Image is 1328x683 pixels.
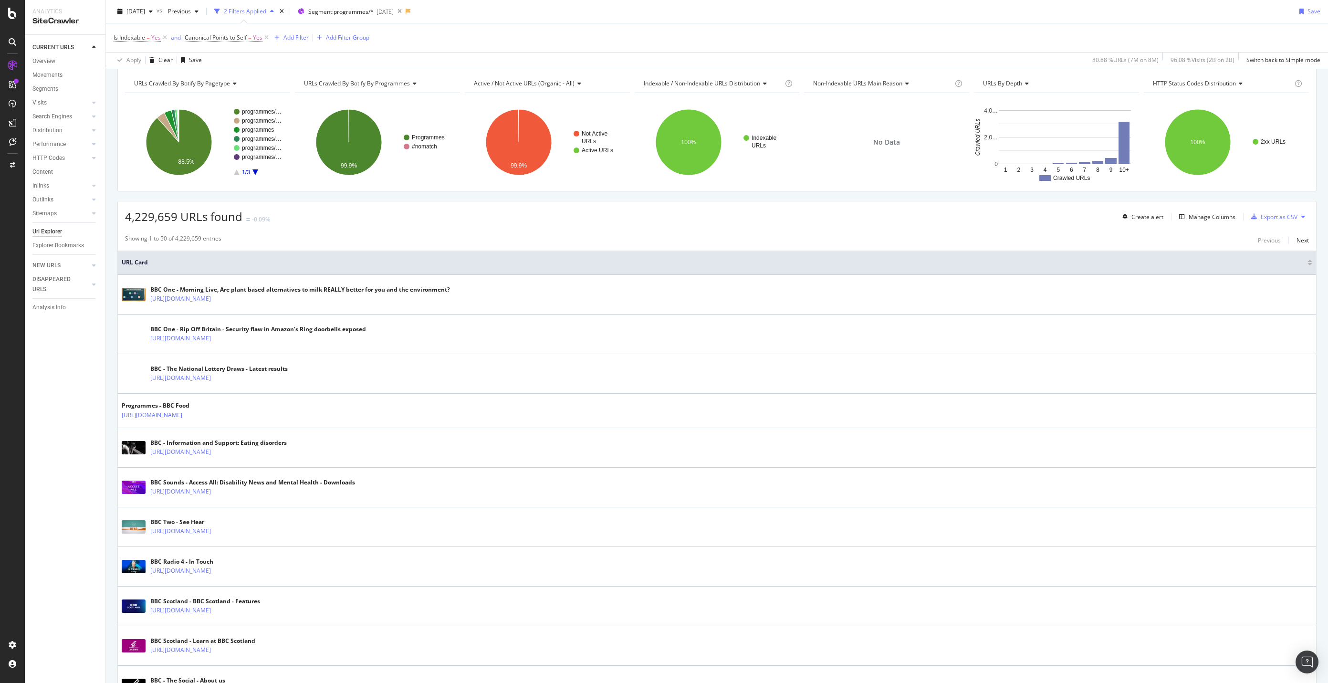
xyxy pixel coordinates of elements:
span: = [248,33,251,42]
span: Non-Indexable URLs Main Reason [813,79,902,87]
svg: A chart. [125,101,290,184]
button: Export as CSV [1247,209,1297,224]
div: BBC Sounds - Access All: Disability News and Mental Health - Downloads [150,478,355,487]
img: main image [122,332,129,336]
div: 80.88 % URLs ( 7M on 8M ) [1092,56,1159,64]
div: Apply [126,56,141,64]
span: URL Card [122,258,1305,267]
a: Movements [32,70,99,80]
div: Movements [32,70,63,80]
div: 96.08 % Visits ( 2B on 2B ) [1171,56,1234,64]
span: HTTP Status Codes Distribution [1153,79,1236,87]
button: Apply [114,53,141,68]
div: Distribution [32,126,63,136]
span: 2025 Jan. 7th [126,7,145,15]
text: 7 [1083,167,1087,173]
h4: URLs by Depth [981,76,1130,91]
div: Programmes - BBC Food [122,401,213,410]
a: Url Explorer [32,227,99,237]
text: #nomatch [412,143,437,150]
span: Yes [151,31,161,44]
div: Export as CSV [1261,213,1297,221]
div: BBC Two - See Hear [150,518,242,526]
text: programmes/… [242,136,282,142]
a: Analysis Info [32,303,99,313]
text: 3 [1030,167,1034,173]
a: NEW URLS [32,261,89,271]
text: 2 [1017,167,1021,173]
div: Add Filter Group [326,33,369,42]
button: Previous [1258,234,1281,246]
text: URLs [752,142,766,149]
button: Switch back to Simple mode [1243,53,1320,68]
div: BBC - The National Lottery Draws - Latest results [150,365,288,373]
button: and [171,33,181,42]
img: main image [122,520,146,534]
span: Segment: programmes/* [308,8,374,16]
div: BBC Radio 4 - In Touch [150,557,242,566]
span: Canonical Points to Self [185,33,247,42]
text: 1 [1004,167,1007,173]
span: Yes [253,31,262,44]
a: Search Engines [32,112,89,122]
div: -0.09% [252,215,270,223]
div: 2 Filters Applied [224,7,266,15]
button: Clear [146,53,173,68]
span: Active / Not Active URLs (organic - all) [474,79,575,87]
div: BBC One - Rip Off Britain - Security flaw in Amazon’s Ring doorbells exposed [150,325,366,334]
svg: A chart. [635,101,800,184]
div: Previous [1258,236,1281,244]
span: 4,229,659 URLs found [125,209,242,224]
div: Open Intercom Messenger [1296,651,1318,673]
a: [URL][DOMAIN_NAME] [150,487,211,496]
div: Outlinks [32,195,53,205]
div: Switch back to Simple mode [1246,56,1320,64]
text: programmes/… [242,154,282,160]
text: Indexable [752,135,776,141]
span: Previous [164,7,191,15]
div: Search Engines [32,112,72,122]
button: Save [1296,4,1320,19]
span: URLs Crawled By Botify By programmes [304,79,410,87]
text: 100% [1191,139,1205,146]
img: main image [122,599,146,613]
div: Analysis Info [32,303,66,313]
text: 5 [1057,167,1060,173]
img: Equal [246,218,250,221]
button: 2 Filters Applied [210,4,278,19]
text: 1/3 [242,169,250,176]
text: programmes/… [242,117,282,124]
a: Sitemaps [32,209,89,219]
text: 10+ [1119,167,1129,173]
text: 2,0… [984,134,998,141]
a: DISAPPEARED URLS [32,274,89,294]
div: NEW URLS [32,261,61,271]
text: Not Active [582,130,607,137]
div: Save [189,56,202,64]
a: [URL][DOMAIN_NAME] [150,373,211,383]
button: [DATE] [114,4,157,19]
div: Sitemaps [32,209,57,219]
text: Programmes [412,134,445,141]
svg: A chart. [295,101,460,184]
button: Manage Columns [1175,211,1235,222]
text: 0 [995,161,998,168]
div: Create alert [1131,213,1163,221]
text: 100% [681,139,696,146]
a: CURRENT URLS [32,42,89,53]
div: HTTP Codes [32,153,65,163]
a: [URL][DOMAIN_NAME] [150,334,211,343]
a: Outlinks [32,195,89,205]
img: main image [122,288,146,301]
span: Is Indexable [114,33,145,42]
div: [DATE] [376,8,394,16]
span: No Data [873,137,900,147]
div: Add Filter [283,33,309,42]
div: Clear [158,56,173,64]
img: main image [122,441,146,454]
div: times [278,7,286,16]
span: = [146,33,150,42]
div: Next [1297,236,1309,244]
h4: Non-Indexable URLs Main Reason [811,76,953,91]
img: main image [122,639,146,652]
